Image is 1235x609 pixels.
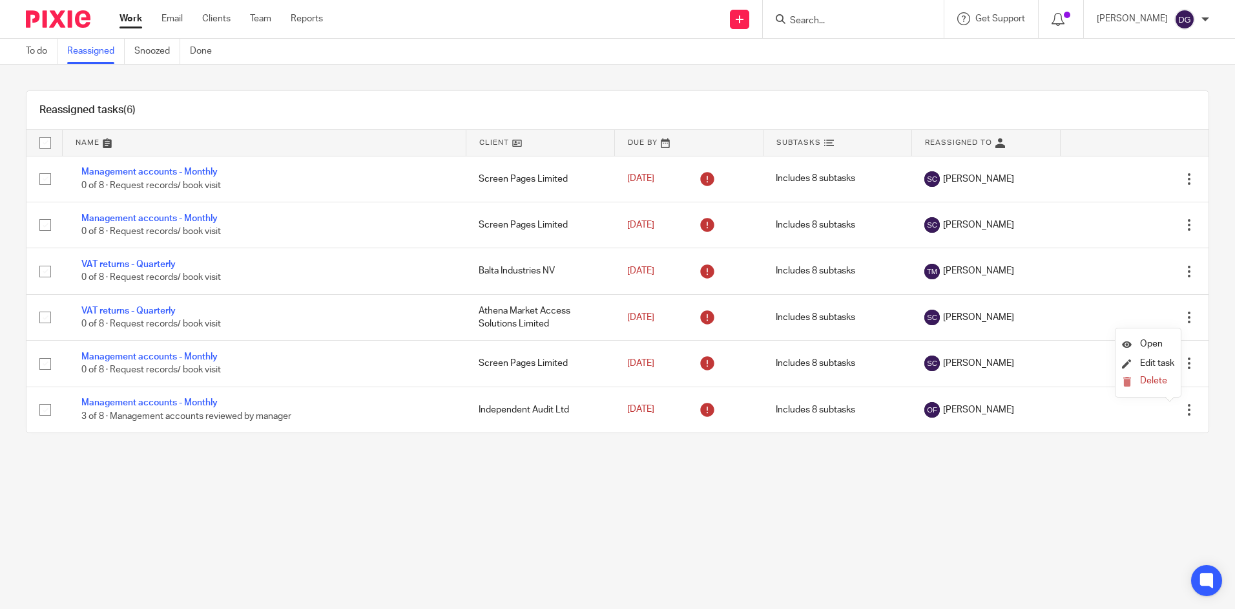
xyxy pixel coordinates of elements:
[1122,359,1174,368] a: Edit task
[627,266,654,275] span: [DATE]
[1097,12,1168,25] p: [PERSON_NAME]
[924,217,940,233] img: svg%3E
[627,359,654,368] span: [DATE]
[1140,339,1163,348] span: Open
[134,39,180,64] a: Snoozed
[776,220,855,230] span: Includes 8 subtasks
[627,405,654,414] span: [DATE]
[776,405,855,414] span: Includes 8 subtasks
[776,175,855,184] span: Includes 8 subtasks
[466,156,614,202] td: Screen Pages Limited
[1122,376,1174,387] button: Delete
[924,264,940,279] img: svg%3E
[776,139,821,146] span: Subtasks
[81,412,291,421] span: 3 of 8 · Management accounts reviewed by manager
[627,220,654,230] span: [DATE]
[81,366,221,375] span: 0 of 8 · Request records/ book visit
[26,10,90,28] img: Pixie
[123,105,136,115] span: (6)
[81,167,218,176] a: Management accounts - Monthly
[466,202,614,248] td: Screen Pages Limited
[291,12,323,25] a: Reports
[1140,376,1167,385] span: Delete
[81,398,218,407] a: Management accounts - Monthly
[119,12,142,25] a: Work
[202,12,231,25] a: Clients
[81,273,221,283] span: 0 of 8 · Request records/ book visit
[924,171,940,187] img: svg%3E
[943,264,1014,277] span: [PERSON_NAME]
[26,39,57,64] a: To do
[161,12,183,25] a: Email
[924,356,940,371] img: svg%3E
[789,16,905,27] input: Search
[943,219,1014,231] span: [PERSON_NAME]
[776,267,855,276] span: Includes 8 subtasks
[81,319,221,328] span: 0 of 8 · Request records/ book visit
[943,173,1014,186] span: [PERSON_NAME]
[1140,359,1174,368] span: Edit task
[250,12,271,25] a: Team
[190,39,222,64] a: Done
[627,313,654,322] span: [DATE]
[466,248,614,294] td: Balta Industries NV
[627,175,654,184] span: [DATE]
[776,313,855,322] span: Includes 8 subtasks
[924,310,940,325] img: svg%3E
[81,181,221,190] span: 0 of 8 · Request records/ book visit
[924,402,940,418] img: svg%3E
[975,14,1025,23] span: Get Support
[39,103,136,117] h1: Reassigned tasks
[81,214,218,223] a: Management accounts - Monthly
[943,311,1014,324] span: [PERSON_NAME]
[466,341,614,387] td: Screen Pages Limited
[81,306,176,315] a: VAT returns - Quarterly
[943,357,1014,370] span: [PERSON_NAME]
[1122,339,1163,348] a: Open
[81,352,218,361] a: Management accounts - Monthly
[466,294,614,340] td: Athena Market Access Solutions Limited
[81,260,176,269] a: VAT returns - Quarterly
[776,359,855,368] span: Includes 8 subtasks
[466,387,614,433] td: Independent Audit Ltd
[67,39,125,64] a: Reassigned
[81,227,221,236] span: 0 of 8 · Request records/ book visit
[943,403,1014,416] span: [PERSON_NAME]
[1174,9,1195,30] img: svg%3E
